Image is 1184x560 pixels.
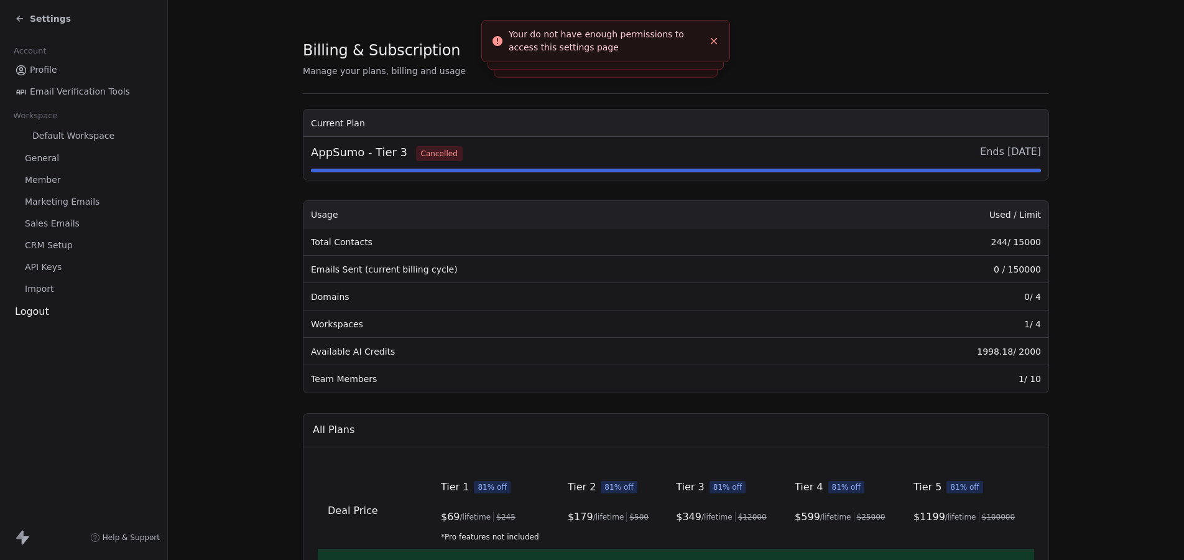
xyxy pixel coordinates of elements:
[328,505,378,516] span: Deal Price
[25,282,53,296] span: Import
[820,512,851,522] span: /lifetime
[30,63,57,77] span: Profile
[441,532,548,542] span: *Pro features not included
[441,510,460,525] span: $ 69
[441,480,469,495] span: Tier 1
[25,217,80,230] span: Sales Emails
[90,533,160,543] a: Help & Support
[496,512,516,522] span: $ 245
[710,481,746,493] span: 81% off
[10,304,157,319] div: Logout
[10,235,157,256] a: CRM Setup
[10,82,157,102] a: Email Verification Tools
[303,201,804,228] th: Usage
[313,422,354,437] span: All Plans
[303,228,804,256] td: Total Contacts
[25,261,62,274] span: API Keys
[303,256,804,283] td: Emails Sent (current billing cycle)
[474,481,511,493] span: 81% off
[303,365,804,393] td: Team Members
[629,512,649,522] span: $ 500
[8,106,63,125] span: Workspace
[804,338,1048,365] td: 1998.18 / 2000
[804,283,1048,310] td: 0 / 4
[10,279,157,299] a: Import
[701,512,733,522] span: /lifetime
[568,510,593,525] span: $ 179
[10,257,157,278] a: API Keys
[460,512,491,522] span: /lifetime
[25,195,99,208] span: Marketing Emails
[828,481,865,493] span: 81% off
[25,239,73,252] span: CRM Setup
[10,60,157,80] a: Profile
[8,42,52,60] span: Account
[103,533,160,543] span: Help & Support
[10,148,157,169] a: General
[15,12,71,25] a: Settings
[30,12,71,25] span: Settings
[303,41,460,60] span: Billing & Subscription
[795,510,820,525] span: $ 599
[982,512,1015,522] span: $ 100000
[706,33,722,49] button: Close toast
[804,365,1048,393] td: 1 / 10
[804,256,1048,283] td: 0 / 150000
[804,201,1048,228] th: Used / Limit
[913,510,945,525] span: $ 1199
[804,228,1048,256] td: 244 / 15000
[32,129,114,142] span: Default Workspace
[593,512,624,522] span: /lifetime
[804,310,1048,338] td: 1 / 4
[303,110,1048,137] th: Current Plan
[509,28,703,54] div: Your do not have enough permissions to access this settings page
[303,66,466,76] span: Manage your plans, billing and usage
[10,170,157,190] a: Member
[946,481,983,493] span: 81% off
[676,510,701,525] span: $ 349
[10,213,157,234] a: Sales Emails
[945,512,976,522] span: /lifetime
[676,480,704,495] span: Tier 3
[25,152,59,165] span: General
[303,310,804,338] td: Workspaces
[416,146,463,161] span: Cancelled
[30,85,130,98] span: Email Verification Tools
[10,192,157,212] a: Marketing Emails
[857,512,886,522] span: $ 25000
[303,338,804,365] td: Available AI Credits
[25,174,61,187] span: Member
[913,480,941,495] span: Tier 5
[311,144,463,161] span: AppSumo - Tier 3
[795,480,823,495] span: Tier 4
[303,283,804,310] td: Domains
[568,480,596,495] span: Tier 2
[980,144,1041,161] span: Ends [DATE]
[601,481,637,493] span: 81% off
[738,512,767,522] span: $ 12000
